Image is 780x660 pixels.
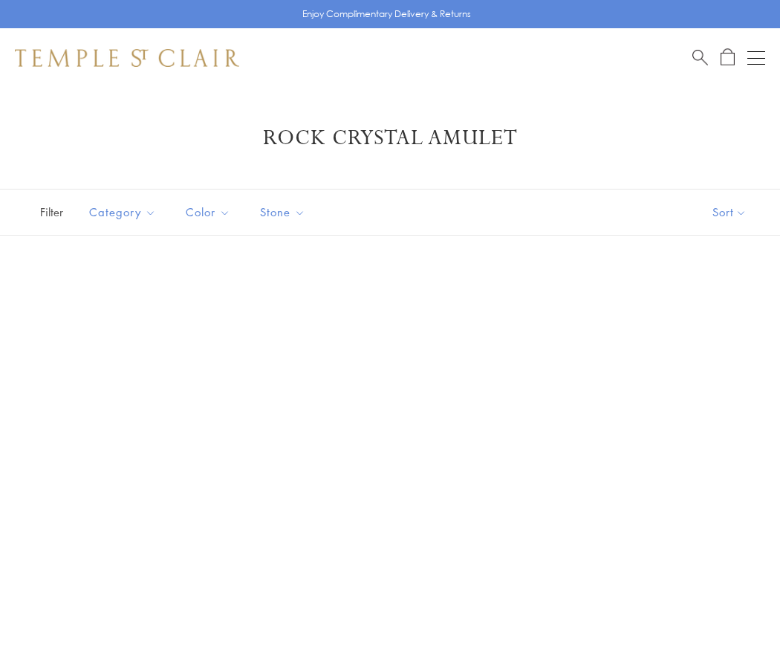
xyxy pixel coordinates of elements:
[78,195,167,229] button: Category
[692,48,708,67] a: Search
[175,195,241,229] button: Color
[679,190,780,235] button: Show sort by
[82,203,167,221] span: Category
[721,48,735,67] a: Open Shopping Bag
[178,203,241,221] span: Color
[249,195,316,229] button: Stone
[37,125,743,152] h1: Rock Crystal Amulet
[747,49,765,67] button: Open navigation
[253,203,316,221] span: Stone
[302,7,471,22] p: Enjoy Complimentary Delivery & Returns
[15,49,239,67] img: Temple St. Clair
